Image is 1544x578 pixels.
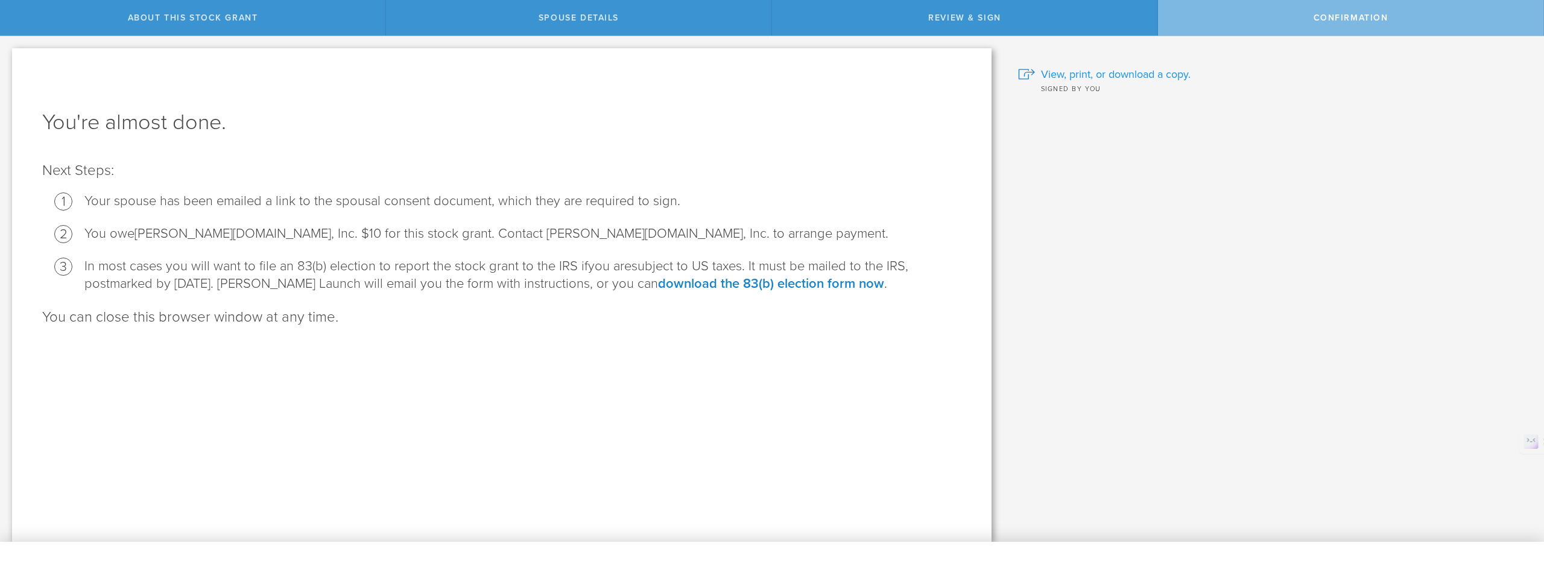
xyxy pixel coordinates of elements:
[658,276,884,291] a: download the 83(b) election form now
[1314,13,1388,23] span: Confirmation
[1041,66,1191,82] span: View, print, or download a copy.
[42,108,961,137] h1: You're almost done.
[128,13,258,23] span: About this stock grant
[928,13,1001,23] span: Review & Sign
[84,226,134,241] span: You owe
[539,13,619,23] span: Spouse Details
[84,258,961,293] li: In most cases you will want to file an 83(b) election to report the stock grant to the IRS if sub...
[1484,484,1544,542] iframe: Chat Widget
[1018,82,1526,94] div: Signed by you
[588,258,631,274] span: you are
[42,308,961,327] p: You can close this browser window at any time.
[42,161,961,180] p: Next Steps:
[84,225,961,243] li: [PERSON_NAME][DOMAIN_NAME], Inc. $10 for this stock grant. Contact [PERSON_NAME][DOMAIN_NAME], In...
[84,192,961,210] li: Your spouse has been emailed a link to the spousal consent document, which they are required to s...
